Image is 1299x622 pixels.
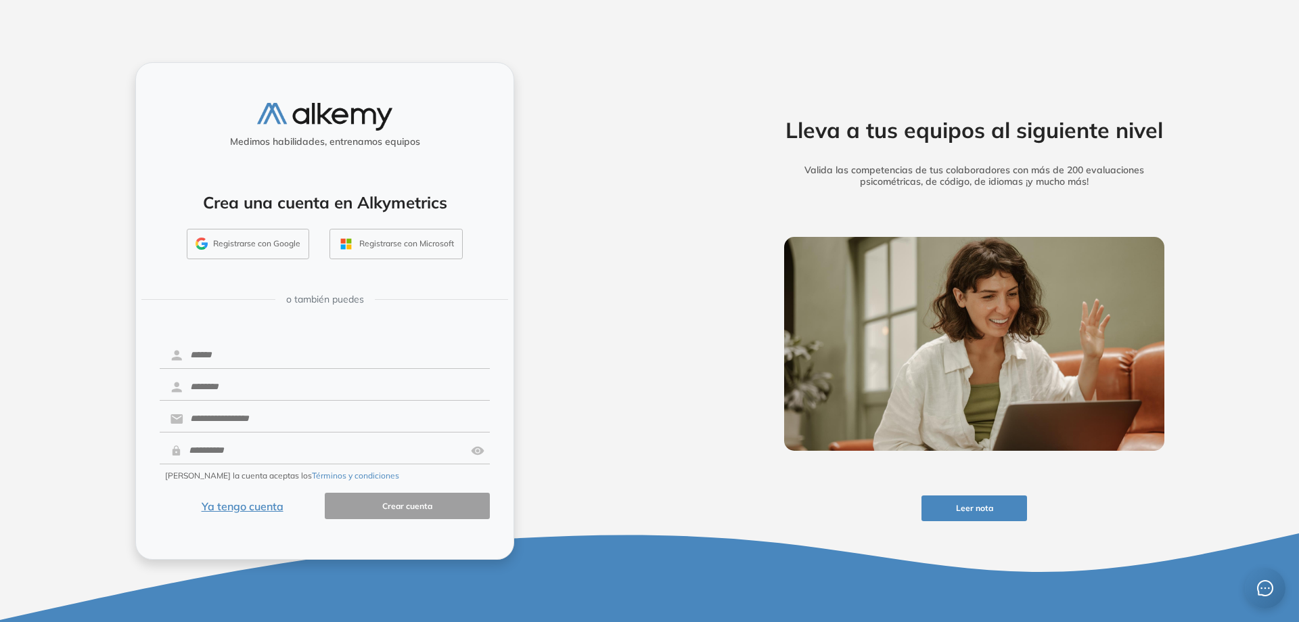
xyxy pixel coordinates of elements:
h5: Medimos habilidades, entrenamos equipos [141,136,508,148]
img: OUTLOOK_ICON [338,236,354,252]
h4: Crea una cuenta en Alkymetrics [154,193,496,213]
button: Crear cuenta [325,493,490,519]
button: Ya tengo cuenta [160,493,325,519]
img: GMAIL_ICON [196,238,208,250]
span: [PERSON_NAME] la cuenta aceptas los [165,470,399,482]
h2: Lleva a tus equipos al siguiente nivel [763,117,1185,143]
span: message [1257,580,1273,596]
button: Registrarse con Microsoft [329,229,463,260]
img: img-more-info [784,237,1164,451]
button: Términos y condiciones [312,470,399,482]
span: o también puedes [286,292,364,307]
button: Leer nota [921,495,1027,522]
h5: Valida las competencias de tus colaboradores con más de 200 evaluaciones psicométricas, de código... [763,164,1185,187]
button: Registrarse con Google [187,229,309,260]
img: asd [471,438,484,464]
img: logo-alkemy [257,103,392,131]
